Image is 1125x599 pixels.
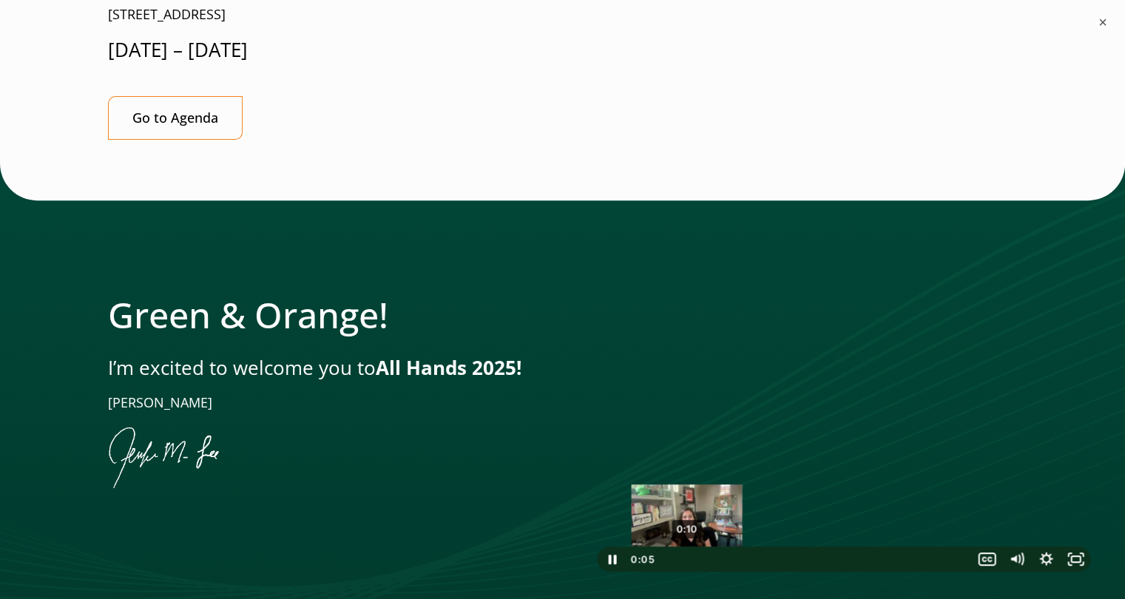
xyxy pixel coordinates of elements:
h2: Green & Orange! [108,294,533,336]
strong: All Hands 2025! [376,354,521,381]
p: I’m excited to welcome you to [108,354,533,382]
p: [DATE] – [DATE] [108,36,551,64]
p: [PERSON_NAME] [108,393,533,413]
button: × [1095,15,1110,30]
a: Go to Agenda [108,96,243,140]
